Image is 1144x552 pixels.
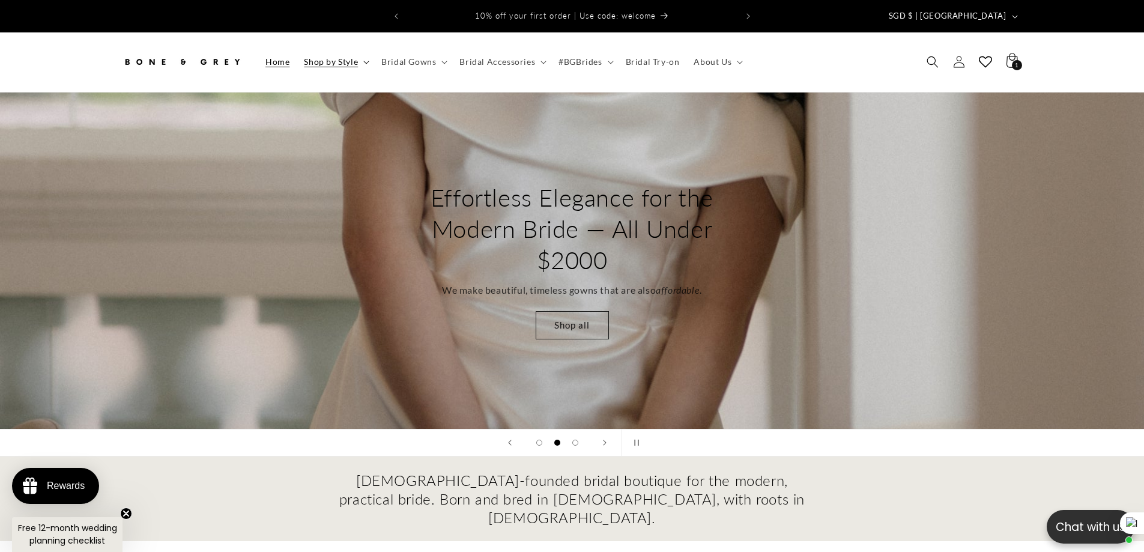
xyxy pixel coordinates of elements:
img: Bone and Grey Bridal [122,49,242,75]
button: Load slide 2 of 3 [548,434,566,452]
span: Bridal Try-on [626,56,680,67]
div: Free 12-month wedding planning checklistClose teaser [12,517,123,552]
h2: Effortless Elegance for the Modern Bride — All Under $2000 [429,182,715,276]
summary: About Us [686,49,748,74]
em: affordable [656,284,700,296]
a: Home [258,49,297,74]
button: Previous slide [497,429,523,456]
button: Previous announcement [383,5,410,28]
span: Home [265,56,289,67]
span: SGD $ | [GEOGRAPHIC_DATA] [889,10,1006,22]
summary: Bridal Gowns [374,49,452,74]
span: About Us [694,56,731,67]
p: We make beautiful, timeless gowns that are also . [442,282,702,299]
span: #BGBrides [558,56,602,67]
span: Free 12-month wedding planning checklist [18,522,117,547]
h2: [DEMOGRAPHIC_DATA]-founded bridal boutique for the modern, practical bride. Born and bred in [DEM... [338,471,807,527]
p: Chat with us [1047,518,1134,536]
button: Open chatbox [1047,510,1134,544]
button: Next slide [592,429,618,456]
a: Bone and Grey Bridal [117,44,246,80]
span: Bridal Accessories [459,56,535,67]
span: Shop by Style [304,56,358,67]
button: SGD $ | [GEOGRAPHIC_DATA] [882,5,1023,28]
button: Next announcement [735,5,761,28]
span: Bridal Gowns [381,56,436,67]
summary: Shop by Style [297,49,374,74]
span: 1 [1015,60,1018,70]
button: Pause slideshow [622,429,648,456]
button: Load slide 1 of 3 [530,434,548,452]
button: Load slide 3 of 3 [566,434,584,452]
summary: Search [919,49,946,75]
button: Close teaser [120,508,132,520]
div: Rewards [47,481,85,491]
a: Bridal Try-on [619,49,687,74]
summary: Bridal Accessories [452,49,551,74]
span: 10% off your first order | Use code: welcome [475,11,656,20]
a: Shop all [536,311,609,339]
summary: #BGBrides [551,49,618,74]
